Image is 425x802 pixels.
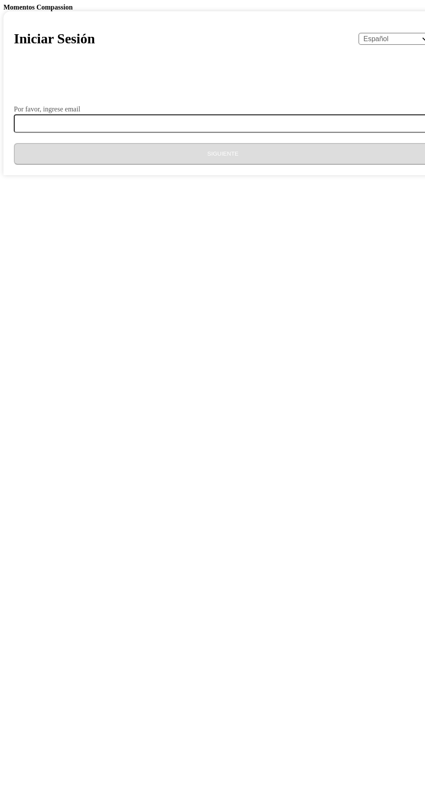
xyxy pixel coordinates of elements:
[3,3,73,11] b: Momentos Compassion
[14,31,95,47] h1: Iniciar Sesión
[14,106,80,113] label: Por favor, ingrese email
